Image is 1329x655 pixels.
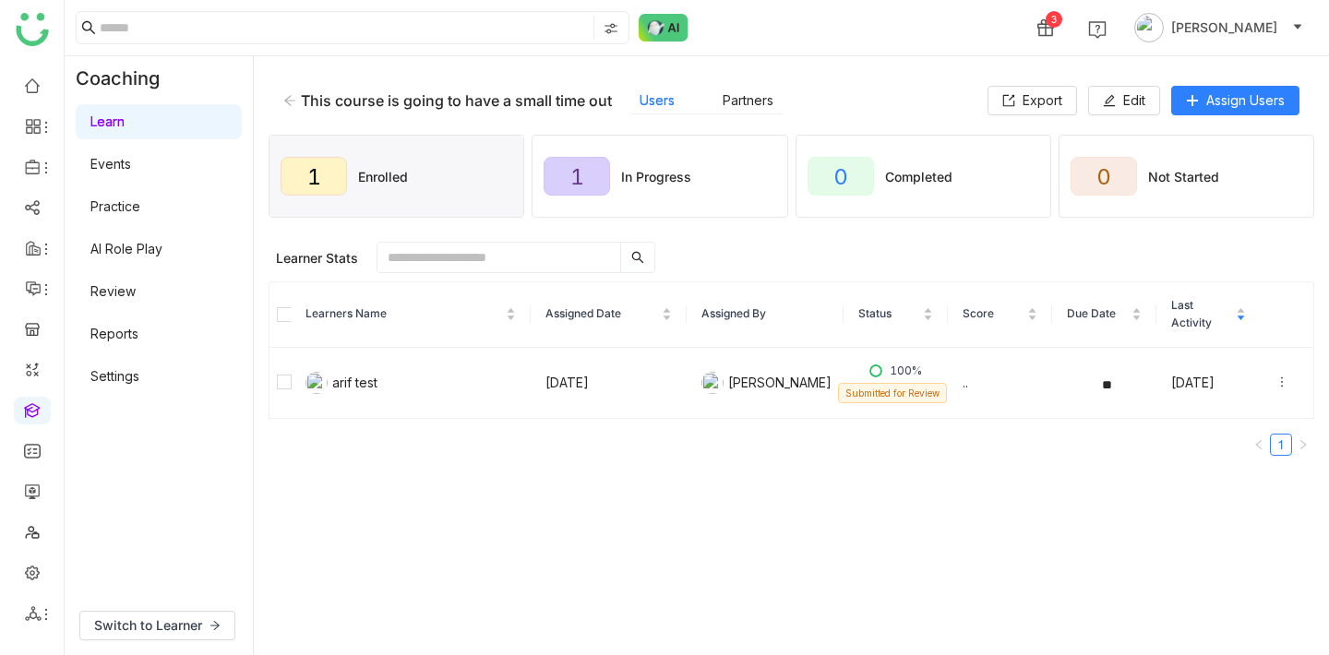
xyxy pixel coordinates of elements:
a: Partners [723,92,773,108]
button: Edit [1088,86,1160,115]
div: Not Started [1148,169,1219,185]
button: Assign Users [1171,86,1299,115]
span: Status [858,305,919,323]
a: Practice [90,198,140,214]
span: Last Activity [1171,297,1232,332]
td: .. [948,348,1052,419]
div: 1 [544,157,610,196]
th: Assigned By [687,282,844,348]
div: Completed [885,169,952,185]
img: 684abccfde261c4b36a4c026 [305,372,328,394]
a: Users [640,92,675,108]
button: Previous Page [1248,434,1270,456]
span: Learners Name [305,305,502,323]
div: 3 [1046,11,1062,28]
div: Learner Stats [276,250,358,266]
div: This course is going to have a small time out [301,91,612,110]
div: Coaching [65,56,187,101]
li: 1 [1270,434,1292,456]
div: 0 [808,157,874,196]
td: [DATE] [1156,348,1261,419]
div: 1 [281,157,347,196]
span: [PERSON_NAME] [1171,18,1277,38]
img: search-type.svg [604,21,618,36]
img: avatar [1134,13,1164,42]
button: Switch to Learner [79,611,235,640]
span: Edit [1123,90,1145,111]
img: ask-buddy-normal.svg [639,14,688,42]
span: 100% [890,363,922,379]
a: Learn [90,113,125,129]
span: Switch to Learner [94,615,202,636]
a: Review [90,283,136,299]
a: Settings [90,368,139,384]
button: Export [988,86,1077,115]
img: logo [16,13,49,46]
nz-tag: Submitted for Review [838,383,947,403]
a: 1 [1271,435,1291,455]
div: 0 [1071,157,1137,196]
img: 684a9aedde261c4b36a3ced9 [701,372,724,394]
span: Assign Users [1206,90,1285,111]
div: arif test [305,372,516,394]
div: In Progress [621,169,691,185]
span: Due Date [1067,305,1128,323]
a: Reports [90,326,138,341]
button: Next Page [1292,434,1314,456]
span: Score [963,305,1024,323]
button: [PERSON_NAME] [1131,13,1307,42]
a: AI Role Play [90,241,162,256]
td: [DATE] [531,348,688,419]
a: Events [90,156,131,172]
span: Export [1023,90,1062,111]
div: Enrolled [358,169,408,185]
img: help.svg [1088,20,1107,39]
span: Assigned Date [545,305,659,323]
div: [PERSON_NAME] [701,372,829,394]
